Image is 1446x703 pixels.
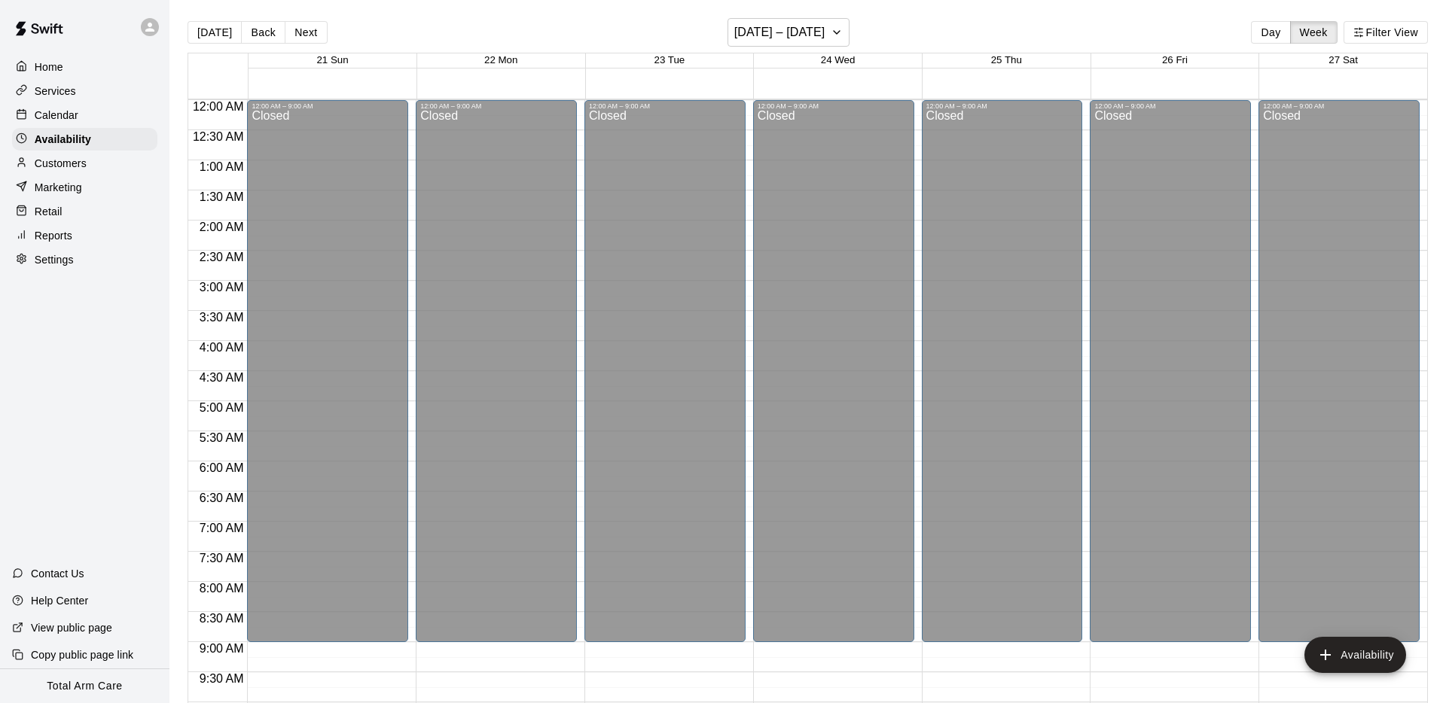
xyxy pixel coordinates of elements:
button: [DATE] [188,21,242,44]
p: View public page [31,620,112,635]
div: Closed [252,110,404,647]
h6: [DATE] – [DATE] [734,22,825,43]
p: Calendar [35,108,78,123]
span: 8:30 AM [196,612,248,625]
button: Day [1251,21,1290,44]
div: 12:00 AM – 9:00 AM: Closed [1258,100,1420,642]
button: 21 Sun [316,54,348,65]
span: 4:30 AM [196,371,248,384]
p: Customers [35,156,87,171]
a: Calendar [12,104,157,126]
button: 22 Mon [484,54,517,65]
span: 12:00 AM [189,100,248,113]
div: Closed [420,110,572,647]
span: 1:30 AM [196,190,248,203]
button: 23 Tue [654,54,685,65]
div: Closed [758,110,910,647]
div: 12:00 AM – 9:00 AM: Closed [247,100,408,642]
p: Home [35,59,63,75]
p: Availability [35,132,91,147]
span: 12:30 AM [189,130,248,143]
button: add [1304,637,1406,673]
p: Marketing [35,180,82,195]
button: 27 Sat [1329,54,1358,65]
div: 12:00 AM – 9:00 AM [1094,102,1246,110]
span: 4:00 AM [196,341,248,354]
span: 2:00 AM [196,221,248,233]
a: Settings [12,248,157,271]
button: Week [1290,21,1338,44]
div: Closed [589,110,741,647]
p: Total Arm Care [47,678,122,694]
span: 6:00 AM [196,461,248,474]
div: Closed [1094,110,1246,647]
div: 12:00 AM – 9:00 AM [589,102,741,110]
p: Retail [35,204,63,219]
span: 5:30 AM [196,431,248,444]
span: 7:00 AM [196,522,248,534]
button: 26 Fri [1162,54,1188,65]
div: 12:00 AM – 9:00 AM [252,102,404,110]
p: Help Center [31,593,88,608]
span: 3:00 AM [196,281,248,294]
button: Next [285,21,327,44]
div: 12:00 AM – 9:00 AM: Closed [416,100,577,642]
div: 12:00 AM – 9:00 AM [926,102,1078,110]
span: 5:00 AM [196,401,248,414]
div: Closed [926,110,1078,647]
p: Contact Us [31,566,84,581]
div: 12:00 AM – 9:00 AM [1263,102,1415,110]
div: 12:00 AM – 9:00 AM [420,102,572,110]
span: 6:30 AM [196,491,248,504]
button: [DATE] – [DATE] [728,18,850,47]
div: 12:00 AM – 9:00 AM: Closed [1090,100,1251,642]
button: Back [241,21,285,44]
p: Services [35,84,76,99]
div: Closed [1263,110,1415,647]
div: 12:00 AM – 9:00 AM: Closed [753,100,914,642]
span: 7:30 AM [196,552,248,565]
span: 9:00 AM [196,642,248,655]
a: Customers [12,152,157,175]
div: 12:00 AM – 9:00 AM [758,102,910,110]
a: Marketing [12,176,157,199]
span: 1:00 AM [196,160,248,173]
button: 25 Thu [991,54,1022,65]
a: Retail [12,200,157,223]
a: Services [12,80,157,102]
a: Availability [12,128,157,151]
span: 8:00 AM [196,582,248,595]
a: Home [12,56,157,78]
p: Reports [35,228,72,243]
div: 12:00 AM – 9:00 AM: Closed [922,100,1083,642]
span: 3:30 AM [196,311,248,324]
span: 2:30 AM [196,251,248,263]
button: Filter View [1344,21,1428,44]
button: 24 Wed [821,54,856,65]
span: 9:30 AM [196,672,248,685]
p: Settings [35,252,74,267]
p: Copy public page link [31,647,133,662]
div: 12:00 AM – 9:00 AM: Closed [584,100,746,642]
a: Reports [12,224,157,247]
